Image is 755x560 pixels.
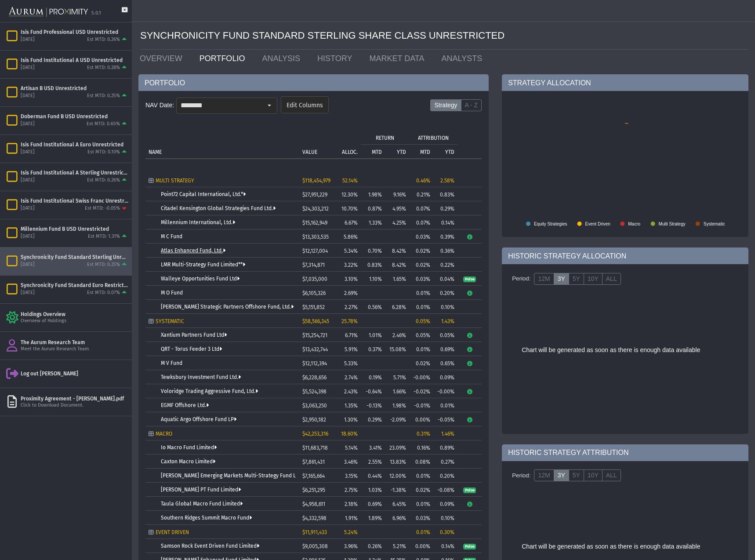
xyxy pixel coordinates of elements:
span: 5.86% [344,234,358,240]
div: Isis Fund Institutional A Euro Unrestricted [21,141,128,148]
td: 0.01% [409,342,433,356]
td: 0.29% [433,201,457,215]
td: 0.03% [409,272,433,286]
a: EGMF Offshore Ltd. [161,402,209,408]
span: $5,524,398 [302,389,327,395]
dx-button: Edit Columns [281,96,329,113]
a: HISTORY [311,50,363,67]
div: Period: [508,468,534,483]
a: [PERSON_NAME] Strategic Partners Offshore Fund, Ltd. [161,304,294,310]
span: 3.96% [344,543,358,549]
td: 0.21% [409,187,433,201]
label: ALL [602,469,621,482]
td: 0.44% [361,469,385,483]
span: 5.91% [345,346,358,353]
div: Period: [508,271,534,286]
a: Samson Rock Event Driven Fund Limited [161,543,259,549]
span: $7,165,664 [302,473,325,479]
span: $3,063,250 [302,403,327,409]
span: $58,566,345 [302,318,329,324]
div: Est MTD: 0.25% [87,93,120,99]
span: 1.91% [345,515,358,521]
div: Est MTD: 0.25% [87,262,120,268]
td: 0.14% [433,539,457,553]
p: ATTRIBUTION [418,135,449,141]
label: A - Z [461,99,482,112]
td: 0.87% [361,201,385,215]
a: Voloridge Trading Aggressive Fund, Ltd. [161,388,258,394]
span: 2.74% [345,375,358,381]
a: QRT - Torus Feeder 3 Ltd [161,346,222,352]
span: SYSTEMATIC [156,318,184,324]
span: 3.10% [345,276,358,282]
label: 3Y [554,469,569,482]
span: 2.69% [344,290,358,296]
div: Click to Download Document. [21,402,128,409]
td: Column MTD [361,144,385,158]
div: [DATE] [21,36,35,43]
span: Pulse [463,276,476,283]
text: Equity Strategies [534,222,567,226]
div: Est MTD: 0.26% [87,36,120,43]
div: Isis Fund Institutional Swiss Franc Unrestricted [21,197,128,204]
span: 2.43% [344,389,358,395]
text: Systematic [704,222,725,226]
td: Column [457,130,482,158]
td: -0.00% [409,370,433,384]
span: Chart will be generated as soon as there is enough data available [522,346,700,353]
td: 2.55% [361,455,385,469]
td: 0.26% [361,539,385,553]
div: [DATE] [21,65,35,71]
td: 12.00% [385,469,409,483]
td: 5.21% [385,539,409,553]
td: 0.00% [409,539,433,553]
td: 0.83% [361,258,385,272]
a: Walleye Opportunities Fund Ltd [161,276,240,282]
label: 12M [534,273,554,285]
td: 0.03% [409,511,433,525]
span: $42,253,316 [302,431,328,437]
span: $6,105,326 [302,290,326,296]
span: $7,035,000 [302,276,327,282]
td: 0.04% [433,272,457,286]
label: 5Y [569,273,584,285]
td: 0.36% [433,244,457,258]
span: $9,005,308 [302,543,328,549]
label: ALL [602,273,621,285]
div: Select [262,98,277,113]
td: 0.39% [433,229,457,244]
td: 0.89% [433,440,457,455]
span: 2.75% [345,487,358,493]
span: 1.35% [345,403,358,409]
td: Column YTD [385,144,409,158]
td: 0.16% [409,440,433,455]
td: 1.01% [361,328,385,342]
td: -1.38% [385,483,409,497]
td: 0.19% [361,370,385,384]
p: ALLOC. [342,149,358,155]
span: 3.46% [344,459,358,465]
td: -0.01% [409,398,433,412]
div: Est MTD: -0.05% [85,205,120,212]
td: 0.37% [361,342,385,356]
td: 0.56% [361,300,385,314]
div: 5.0.1 [91,10,101,17]
td: 0.10% [433,300,457,314]
a: Xantium Partners Fund Ltd [161,332,227,338]
p: YTD [445,149,454,155]
a: Citadel Kensington Global Strategies Fund Ltd. [161,205,276,211]
span: $7,861,431 [302,459,325,465]
a: ANALYSTS [435,50,493,67]
span: 25.78% [341,318,358,324]
div: 0.05% [412,318,430,324]
a: PORTFOLIO [193,50,256,67]
td: 1.98% [385,398,409,412]
span: 5.33% [344,360,358,367]
p: MTD [372,149,382,155]
span: $27,951,229 [302,192,327,198]
span: $6,251,295 [302,487,325,493]
td: -0.05% [433,412,457,426]
td: 0.29% [361,412,385,426]
div: 2.58% [436,178,454,184]
div: 0.46% [412,178,430,184]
